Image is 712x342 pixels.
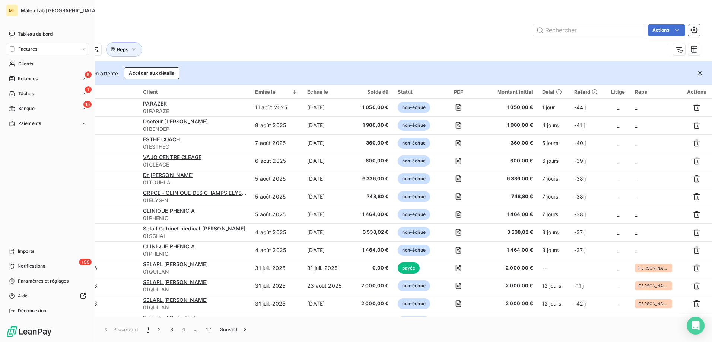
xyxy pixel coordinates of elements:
span: _ [635,193,637,200]
span: 01PHENIC [143,250,246,258]
td: [DATE] [303,241,350,259]
a: 5Relances [6,73,89,85]
span: _ [617,175,619,182]
span: SELARL [PERSON_NAME] [143,279,208,285]
span: SELARL [PERSON_NAME] [143,261,208,267]
span: 2 000,00 € [483,300,533,307]
div: Échue le [307,89,346,95]
span: non-échue [398,209,430,220]
input: Rechercher [533,24,645,36]
td: [DATE] [303,188,350,206]
div: Client [143,89,246,95]
td: 8 jours [538,241,570,259]
span: 748,80 € [483,193,533,200]
span: 5 [85,71,92,78]
span: Imports [18,248,34,255]
td: 23 août 2025 [303,277,350,295]
span: 01QUILAN [143,268,246,275]
span: _ [617,211,619,217]
span: -37 j [574,229,586,235]
span: [PERSON_NAME] [637,266,670,270]
span: 1 050,00 € [483,104,533,111]
span: 360,00 € [483,139,533,147]
button: 2 [153,322,165,337]
span: 2 000,00 € [483,282,533,290]
div: Open Intercom Messenger [687,317,705,335]
span: Selarl Cabinet médical [PERSON_NAME] [143,225,245,232]
span: 1 [85,86,92,93]
td: 7 jours [538,188,570,206]
td: 7 août 2025 [251,134,303,152]
td: 31 juil. 2025 [251,313,303,330]
td: 12 jours [538,277,570,295]
span: 1 464,00 € [355,246,389,254]
span: Banque [18,105,35,112]
span: [PERSON_NAME] [637,301,670,306]
span: 748,80 € [355,193,389,200]
span: _ [635,140,637,146]
td: 31 juil. 2025 [303,259,350,277]
td: [DATE] [303,134,350,152]
span: _ [617,283,619,289]
span: Tâches [18,90,34,97]
span: Tableau de bord [18,31,53,38]
span: +99 [79,259,92,265]
td: 4 jours [538,116,570,134]
span: 1 980,00 € [483,122,533,129]
span: non-échue [398,316,430,327]
span: _ [617,158,619,164]
button: 3 [166,322,178,337]
span: 1 464,00 € [483,246,533,254]
span: non-échue [398,280,430,291]
img: Logo LeanPay [6,326,52,338]
span: PARAZER [143,100,167,107]
span: non-échue [398,138,430,149]
td: 6 jours [538,152,570,170]
span: ESTHE COACH [143,136,180,142]
div: ML [6,4,18,16]
span: Aide [18,293,28,299]
td: 12 jours [538,313,570,330]
span: 2 000,00 € [355,300,389,307]
span: Déconnexion [18,307,47,314]
span: 01QUILAN [143,286,246,293]
span: -38 j [574,175,586,182]
span: 01QUILAN [143,304,246,311]
span: 1 464,00 € [355,211,389,218]
span: non-échue [398,227,430,238]
div: Solde dû [355,89,389,95]
span: 01PHENIC [143,214,246,222]
td: 31 juil. 2025 [251,295,303,313]
span: -42 j [574,300,586,307]
span: -11 j [574,283,584,289]
span: _ [617,229,619,235]
span: Matex Lab [GEOGRAPHIC_DATA] [21,7,97,13]
td: 8 août 2025 [251,116,303,134]
span: 2 000,00 € [483,264,533,272]
td: [DATE] [303,223,350,241]
span: Docteur [PERSON_NAME] [143,118,208,125]
td: 8 jours [538,223,570,241]
span: non-échue [398,155,430,167]
button: Reps [106,42,142,57]
button: Accéder aux détails [124,67,179,79]
span: -44 j [574,104,586,110]
a: 15Banque [6,103,89,114]
span: _ [617,104,619,110]
span: non-échue [398,102,430,113]
a: Clients [6,58,89,70]
a: Imports [6,245,89,257]
span: Clients [18,61,33,67]
a: Paiements [6,117,89,129]
td: [DATE] [303,206,350,223]
td: 5 août 2025 [251,206,303,223]
span: non-échue [398,191,430,202]
td: 4 août 2025 [251,241,303,259]
span: Esthetical Paris Etoile [143,314,198,321]
button: 1 [143,322,153,337]
td: 31 juil. 2025 [251,277,303,295]
div: PDF [443,89,474,95]
a: Tableau de bord [6,28,89,40]
span: _ [617,140,619,146]
td: -- [538,259,570,277]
